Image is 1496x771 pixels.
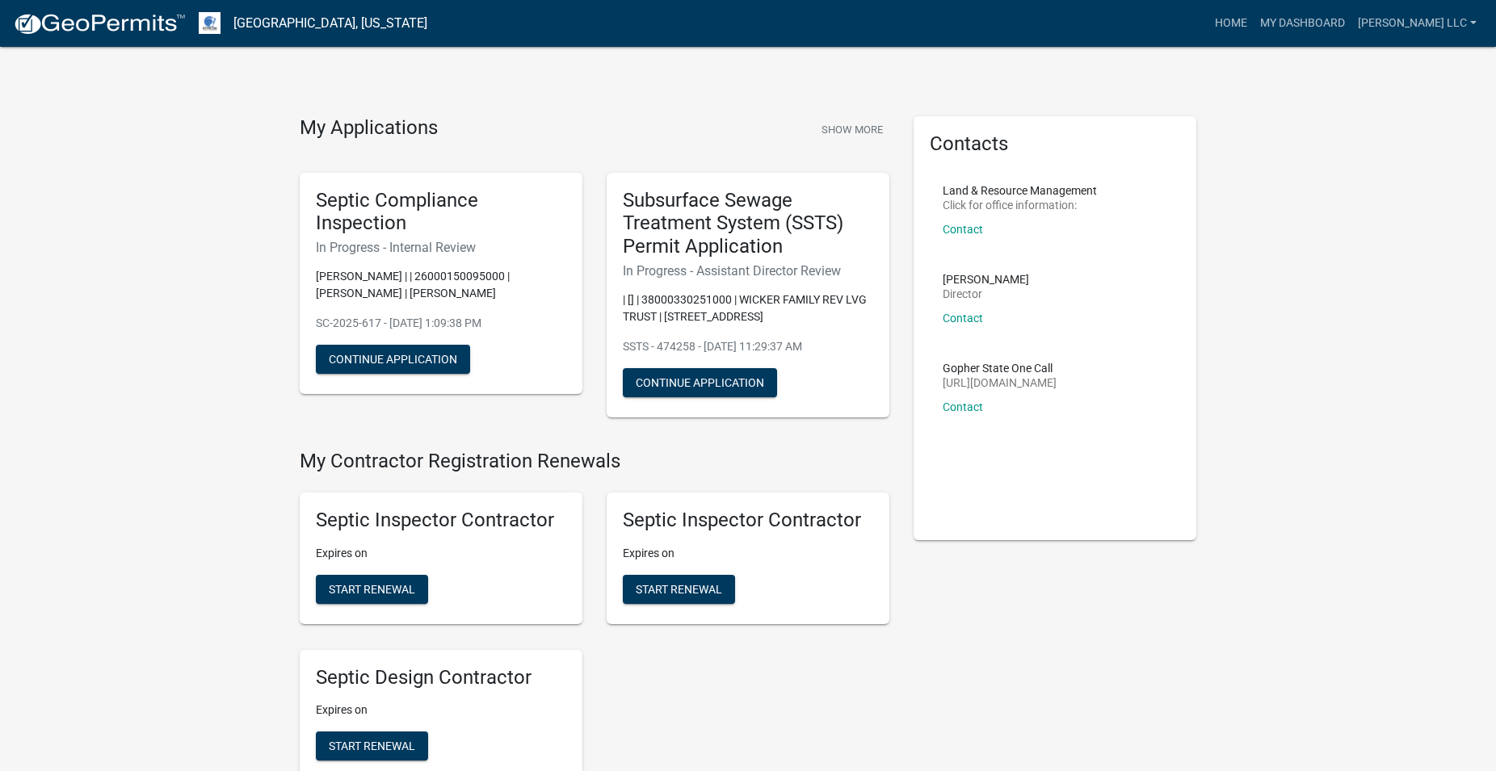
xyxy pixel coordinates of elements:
span: Start Renewal [636,582,722,595]
button: Start Renewal [316,575,428,604]
a: My Dashboard [1254,8,1351,39]
button: Continue Application [623,368,777,397]
h5: Contacts [930,132,1180,156]
p: [URL][DOMAIN_NAME] [943,377,1057,388]
h6: In Progress - Internal Review [316,240,566,255]
a: Contact [943,400,983,413]
a: [GEOGRAPHIC_DATA], [US_STATE] [233,10,427,37]
button: Start Renewal [316,731,428,761]
h4: My Contractor Registration Renewals [300,450,889,473]
p: Click for office information: [943,199,1097,211]
p: SC-2025-617 - [DATE] 1:09:38 PM [316,315,566,332]
p: Expires on [316,545,566,562]
p: [PERSON_NAME] [943,274,1029,285]
h5: Septic Design Contractor [316,666,566,689]
span: Start Renewal [329,740,415,752]
p: [PERSON_NAME] | | 26000150095000 | [PERSON_NAME] | [PERSON_NAME] [316,268,566,302]
a: [PERSON_NAME] LLC [1351,8,1483,39]
button: Start Renewal [623,575,735,604]
a: Contact [943,223,983,236]
h6: In Progress - Assistant Director Review [623,263,873,279]
p: SSTS - 474258 - [DATE] 11:29:37 AM [623,338,873,355]
h4: My Applications [300,116,438,140]
p: Director [943,288,1029,300]
p: Expires on [316,702,566,719]
button: Show More [815,116,889,143]
a: Contact [943,312,983,325]
h5: Subsurface Sewage Treatment System (SSTS) Permit Application [623,189,873,258]
a: Home [1208,8,1254,39]
span: Start Renewal [329,582,415,595]
p: Land & Resource Management [943,185,1097,196]
p: Expires on [623,545,873,562]
h5: Septic Inspector Contractor [316,509,566,532]
h5: Septic Compliance Inspection [316,189,566,236]
p: | [] | 38000330251000 | WICKER FAMILY REV LVG TRUST | [STREET_ADDRESS] [623,291,873,325]
button: Continue Application [316,345,470,374]
h5: Septic Inspector Contractor [623,509,873,532]
img: Otter Tail County, Minnesota [199,12,221,34]
p: Gopher State One Call [943,362,1057,374]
